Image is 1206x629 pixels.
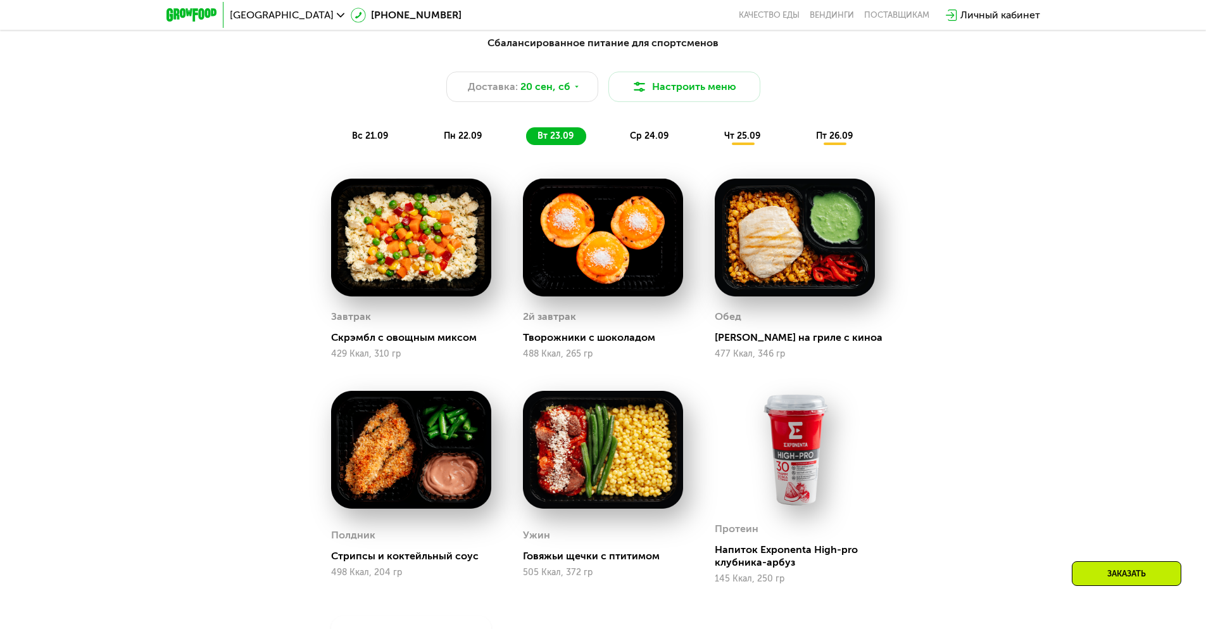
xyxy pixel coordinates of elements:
div: 477 Ккал, 346 гр [715,349,875,359]
div: Стрипсы и коктейльный соус [331,550,501,562]
a: [PHONE_NUMBER] [351,8,462,23]
div: Заказать [1072,561,1181,586]
span: Доставка: [468,79,518,94]
div: Обед [715,307,741,326]
div: Сбалансированное питание для спортсменов [229,35,978,51]
span: чт 25.09 [724,130,760,141]
div: 505 Ккал, 372 гр [523,568,683,578]
div: Завтрак [331,307,371,326]
div: Творожники с шоколадом [523,331,693,344]
div: 429 Ккал, 310 гр [331,349,491,359]
div: Ужин [523,526,550,545]
span: вт 23.09 [537,130,574,141]
div: Протеин [715,519,758,538]
div: Говяжьи щечки с птитимом [523,550,693,562]
button: Настроить меню [608,72,760,102]
span: пн 22.09 [444,130,482,141]
span: [GEOGRAPHIC_DATA] [230,10,334,20]
div: Полдник [331,526,375,545]
span: 20 сен, сб [520,79,570,94]
span: ср 24.09 [630,130,669,141]
span: пт 26.09 [816,130,853,141]
a: Качество еды [739,10,800,20]
span: вс 21.09 [352,130,388,141]
div: 488 Ккал, 265 гр [523,349,683,359]
div: [PERSON_NAME] на гриле с киноа [715,331,885,344]
a: Вендинги [810,10,854,20]
div: 498 Ккал, 204 гр [331,568,491,578]
div: поставщикам [864,10,929,20]
div: 145 Ккал, 250 гр [715,574,875,584]
div: Личный кабинет [960,8,1040,23]
div: Скрэмбл с овощным миксом [331,331,501,344]
div: Напиток Exponenta High-pro клубника-арбуз [715,543,885,569]
div: 2й завтрак [523,307,576,326]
